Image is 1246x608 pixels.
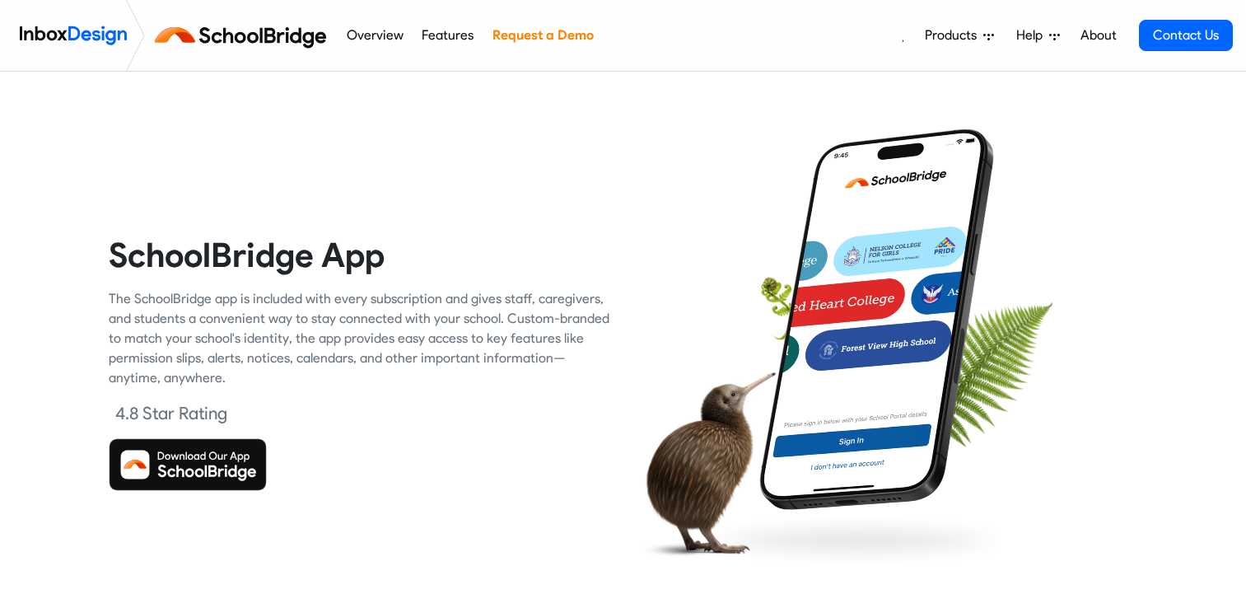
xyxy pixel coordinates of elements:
[152,16,337,55] img: schoolbridge logo
[342,19,408,52] a: Overview
[1016,26,1049,45] span: Help
[1010,19,1066,52] a: Help
[1076,19,1121,52] a: About
[636,372,777,564] img: kiwi_bird.png
[918,19,1001,52] a: Products
[418,19,478,52] a: Features
[1139,20,1233,51] a: Contact Us
[699,507,1013,574] img: shadow.png
[109,289,611,388] div: The SchoolBridge app is included with every subscription and gives staff, caregivers, and student...
[488,19,598,52] a: Request a Demo
[741,127,1011,512] img: phone.png
[925,26,983,45] span: Products
[115,401,227,426] div: 4.8 Star Rating
[109,438,267,491] img: Download SchoolBridge App
[109,234,611,276] heading: SchoolBridge App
